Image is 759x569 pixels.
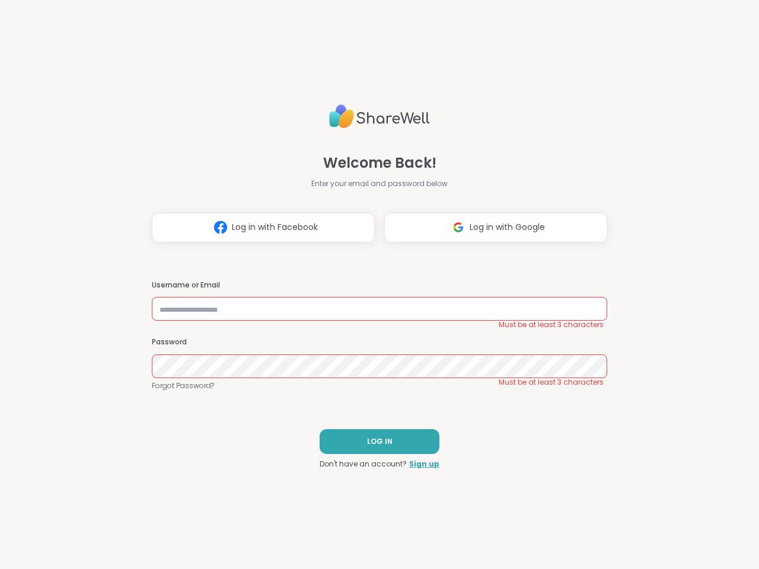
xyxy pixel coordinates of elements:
span: Must be at least 3 characters [499,320,604,330]
span: Log in with Google [470,221,545,234]
img: ShareWell Logo [329,100,430,133]
span: Must be at least 3 characters [499,378,604,387]
span: Welcome Back! [323,152,436,174]
span: LOG IN [367,436,393,447]
a: Sign up [409,459,439,469]
img: ShareWell Logomark [447,216,470,238]
button: Log in with Facebook [152,213,375,242]
h3: Password [152,337,607,347]
img: ShareWell Logomark [209,216,232,238]
span: Enter your email and password below [311,178,448,189]
button: Log in with Google [384,213,607,242]
h3: Username or Email [152,280,607,290]
a: Forgot Password? [152,381,607,391]
span: Don't have an account? [320,459,407,469]
span: Log in with Facebook [232,221,318,234]
button: LOG IN [320,429,439,454]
